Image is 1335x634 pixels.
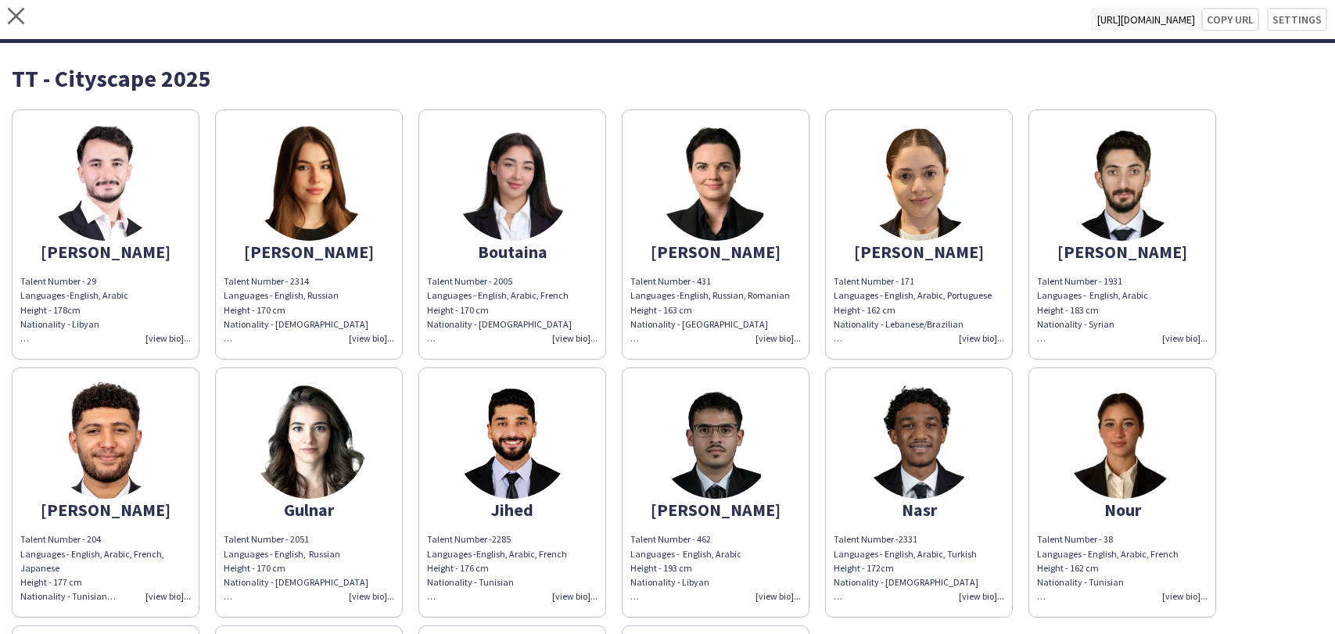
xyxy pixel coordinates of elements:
[630,562,692,574] span: Height - 193 cm
[630,275,711,301] span: Talent Number - 431 Languages -
[630,304,692,316] span: Height - 163 cm
[20,533,164,602] span: Talent Number - 204 Languages - English, Arabic, French, Japanese Height - 177 cm Nationality - T...
[427,289,572,344] span: Languages - English, Arabic, French Height - 170 cm Nationality - [DEMOGRAPHIC_DATA]
[224,245,394,259] div: [PERSON_NAME]
[1267,8,1327,31] button: Settings
[834,503,1004,517] div: Nasr
[224,562,285,574] span: Height - 170 cm
[834,533,978,602] span: Talent Number -2331 Languages - English, Arabic, Turkish Height - 172cm Nationality - [DEMOGRAPHI...
[427,245,598,259] div: Boutaina
[20,245,191,259] div: [PERSON_NAME]
[630,533,711,545] span: Talent Number - 462
[224,503,394,517] div: Gulnar
[250,381,368,499] img: thumb-c1daa408-3f4e-4daf-973d-e9d8305fab80.png
[1064,124,1181,241] img: thumb-cf1ef100-bd4c-4bfa-8225-f76fb2db5789.png
[1037,533,1179,602] span: Talent Number - 38 Languages - English, Arabic, French Height - 162 cm Nationality - Tunisian
[224,275,309,287] span: Talent Number - 2314
[250,124,368,241] img: thumb-b083d176-5831-489b-b25d-683b51895855.png
[630,245,801,259] div: [PERSON_NAME]
[630,317,801,346] div: Nationality - [GEOGRAPHIC_DATA]
[680,289,790,301] span: English, Russian, Romanian
[1037,245,1208,259] div: [PERSON_NAME]
[20,304,81,316] span: Height - 178cm
[20,275,96,301] span: Talent Number - 29 Languages -
[70,289,128,301] span: English, Arabic
[834,245,1004,259] div: [PERSON_NAME]
[1201,8,1259,31] button: Copy url
[224,533,309,545] span: Talent Number - 2051
[224,576,368,588] span: Nationality - [DEMOGRAPHIC_DATA]
[224,289,368,344] span: Languages - English, Russian Height - 170 cm Nationality - [DEMOGRAPHIC_DATA]
[1037,274,1208,346] div: Talent Number - 1931 Languages - English, Arabic Height - 183 cm Nationality - Syrian
[454,124,571,241] img: thumb-e4113425-5afa-4119-9bfc-ab93567e8ec3.png
[20,503,191,517] div: [PERSON_NAME]
[47,381,164,499] img: thumb-fc0ec41b-593b-4b91-99e2-c5bc9b7bb986.png
[427,533,567,602] span: Talent Number -2285 Languages -English, Arabic, French Height - 176 cm Nationality - Tunisian
[454,381,571,499] img: thumb-82cd6232-34da-43cd-8e71-bad1ae3a7233.jpg
[47,124,164,241] img: thumb-6f468c74-4645-40a4-a044-d0cb2bae7fce.png
[657,124,774,241] img: thumb-2e773132-ef44-479f-9502-58c033076bc2.png
[1064,381,1181,499] img: thumb-66549d24eb896.jpeg
[427,274,598,288] div: Talent Number - 2005
[427,503,598,517] div: Jihed
[1037,503,1208,517] div: Nour
[630,548,741,560] span: Languages - English, Arabic
[224,548,340,560] span: Languages - English, Russian
[630,503,801,517] div: [PERSON_NAME]
[1091,8,1201,31] span: [URL][DOMAIN_NAME]
[630,576,709,602] span: Nationality - Libyan
[834,275,992,344] span: Talent Number - 171 Languages - English, Arabic, Portuguese Height - 162 cm Nationality - Lebanes...
[20,318,99,330] span: Nationality - Libyan
[12,66,1323,90] div: TT - Cityscape 2025
[657,381,774,499] img: thumb-2f978ac4-2f16-45c0-8638-0408f1e67c19.png
[860,381,978,499] img: thumb-24027445-e4bb-4dde-9a2a-904929da0a6e.png
[860,124,978,241] img: thumb-99595767-d77e-4714-a9c3-349fba0315ce.png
